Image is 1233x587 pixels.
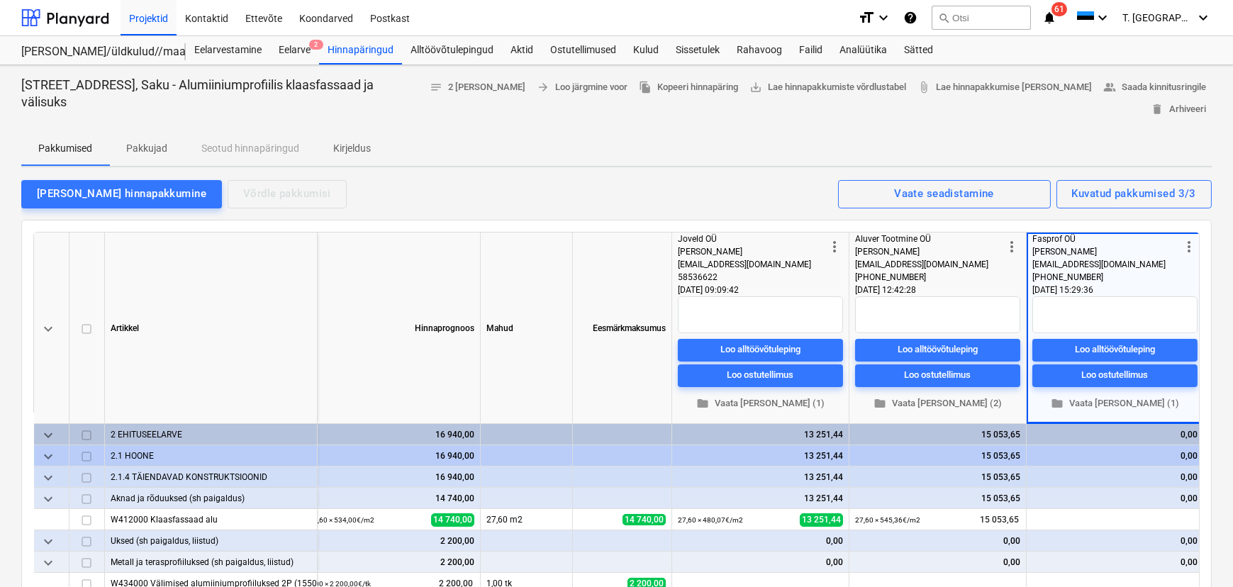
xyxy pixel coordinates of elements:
[917,79,1092,96] span: Lae hinnapakkumise [PERSON_NAME]
[855,516,920,524] small: 27,60 × 545,36€ / m2
[1032,392,1198,414] button: Vaata [PERSON_NAME] (1)
[1082,367,1149,384] div: Loo ostutellimus
[542,36,625,65] div: Ostutellimused
[678,445,843,466] div: 13 251,44
[309,488,474,509] div: 14 740,00
[38,141,92,156] p: Pakkumised
[831,36,896,65] a: Analüütika
[1032,271,1181,284] div: [PHONE_NUMBER]
[40,490,57,507] span: keyboard_arrow_down
[791,36,831,65] div: Failid
[309,530,474,552] div: 2 200,00
[855,488,1020,509] div: 15 053,65
[481,509,573,530] div: 27,60 m2
[855,466,1020,488] div: 15 053,65
[537,81,549,94] span: arrow_forward
[402,36,502,65] div: Alltöövõtulepingud
[678,516,743,524] small: 27,60 × 480,07€ / m2
[1032,233,1181,245] div: Fasprof OÜ
[1151,101,1206,118] span: Arhiveeri
[855,424,1020,445] div: 15 053,65
[855,364,1020,386] button: Loo ostutellimus
[826,238,843,255] span: more_vert
[874,397,886,410] span: folder
[21,77,401,111] p: [STREET_ADDRESS], Saku - Alumiiniumprofiilis klaasfassaad ja välisuks
[502,36,542,65] div: Aktid
[678,271,826,284] div: 58536622
[1032,284,1198,296] div: [DATE] 15:29:36
[309,424,474,445] div: 16 940,00
[1032,552,1198,573] div: 0,00
[678,259,811,269] span: [EMAIL_ADDRESS][DOMAIN_NAME]
[894,184,994,203] div: Vaate seadistamine
[744,77,912,99] a: Lae hinnapakkumiste võrdlustabel
[1032,530,1198,552] div: 0,00
[21,180,222,208] button: [PERSON_NAME] hinnapakkumine
[678,466,843,488] div: 13 251,44
[40,320,57,337] span: keyboard_arrow_down
[111,445,311,466] div: 2.1 HOONE
[855,392,1020,414] button: Vaata [PERSON_NAME] (2)
[1098,77,1212,99] button: Saada kinnitusringile
[678,338,843,361] button: Loo alltöövõtuleping
[186,36,270,65] a: Eelarvestamine
[270,36,319,65] div: Eelarve
[727,367,794,384] div: Loo ostutellimus
[40,447,57,464] span: keyboard_arrow_down
[111,530,311,551] div: Uksed (sh paigaldus, liistud)
[1032,488,1198,509] div: 0,00
[905,367,971,384] div: Loo ostutellimus
[1181,238,1198,255] span: more_vert
[1145,99,1212,121] button: Arhiveeri
[855,445,1020,466] div: 15 053,65
[40,554,57,571] span: keyboard_arrow_down
[430,79,525,96] span: 2 [PERSON_NAME]
[1032,245,1181,258] div: [PERSON_NAME]
[720,342,800,358] div: Loo alltöövõtuleping
[531,77,633,99] button: Loo järgmine voor
[678,284,843,296] div: [DATE] 09:09:42
[855,530,1020,552] div: 0,00
[932,6,1031,30] button: Otsi
[678,245,826,258] div: [PERSON_NAME]
[481,233,573,424] div: Mahud
[749,79,906,96] span: Lae hinnapakkumiste võrdlustabel
[1032,445,1198,466] div: 0,00
[625,36,667,65] a: Kulud
[684,395,837,411] span: Vaata [PERSON_NAME] (1)
[1162,519,1233,587] div: Vestlusvidin
[537,79,627,96] span: Loo järgmine voor
[623,514,666,525] span: 14 740,00
[21,45,169,60] div: [PERSON_NAME]/üldkulud//maatööd (2101817//2101766)
[1042,9,1056,26] i: notifications
[855,284,1020,296] div: [DATE] 12:42:28
[978,513,1020,525] span: 15 053,65
[728,36,791,65] a: Rahavoog
[855,271,1003,284] div: [PHONE_NUMBER]
[1003,238,1020,255] span: more_vert
[309,516,374,524] small: 27,60 × 534,00€ / m2
[749,81,762,94] span: save_alt
[424,77,531,99] button: 2 [PERSON_NAME]
[1056,180,1212,208] button: Kuvatud pakkumised 3/3
[855,233,1003,245] div: Aluver Tootmine OÜ
[858,9,875,26] i: format_size
[1122,12,1193,23] span: T. [GEOGRAPHIC_DATA]
[111,424,311,445] div: 2 EHITUSEELARVE
[838,180,1051,208] button: Vaate seadistamine
[319,36,402,65] a: Hinnapäringud
[1038,395,1192,411] span: Vaata [PERSON_NAME] (1)
[800,513,843,526] span: 13 251,44
[309,552,474,573] div: 2 200,00
[667,36,728,65] div: Sissetulek
[1051,397,1064,410] span: folder
[333,141,371,156] p: Kirjeldus
[639,81,652,94] span: file_copy
[1162,519,1233,587] iframe: Chat Widget
[678,424,843,445] div: 13 251,44
[912,77,1098,99] a: Lae hinnapakkumise [PERSON_NAME]
[1072,184,1196,203] div: Kuvatud pakkumised 3/3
